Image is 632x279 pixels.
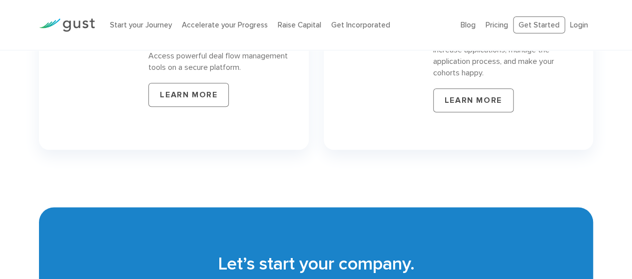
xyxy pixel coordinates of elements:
img: Gust Logo [39,18,95,32]
a: Accelerate your Progress [182,20,268,29]
a: Pricing [486,20,508,29]
p: Access powerful deal flow management tools on a secure platform. [148,50,288,73]
a: LEARN MORE [148,83,229,107]
p: Increase applications, manage the application process, and make your cohorts happy. [433,44,573,78]
a: Get Incorporated [331,20,390,29]
h2: Let’s start your company. [54,252,578,276]
a: Blog [461,20,476,29]
a: Login [570,20,588,29]
a: Get Started [513,16,565,34]
a: Raise Capital [278,20,321,29]
a: Start your Journey [110,20,172,29]
a: LEARN MORE [433,88,514,112]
